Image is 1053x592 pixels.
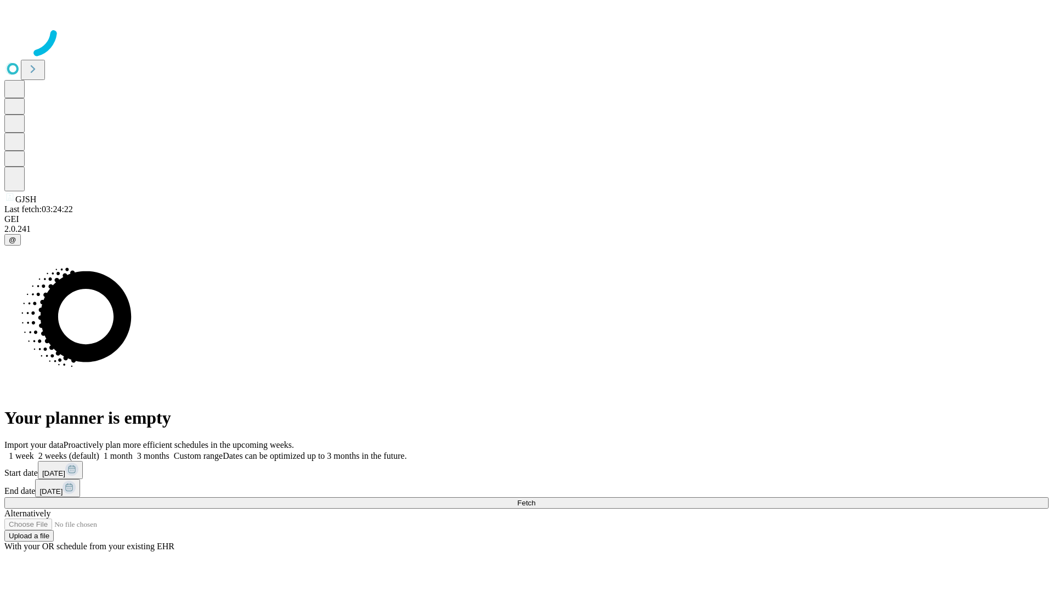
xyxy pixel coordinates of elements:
[4,234,21,246] button: @
[4,408,1049,428] h1: Your planner is empty
[4,224,1049,234] div: 2.0.241
[38,451,99,460] span: 2 weeks (default)
[4,214,1049,224] div: GEI
[137,451,169,460] span: 3 months
[39,487,63,496] span: [DATE]
[4,497,1049,509] button: Fetch
[64,440,294,449] span: Proactively plan more efficient schedules in the upcoming weeks.
[223,451,406,460] span: Dates can be optimized up to 3 months in the future.
[4,204,73,214] span: Last fetch: 03:24:22
[517,499,535,507] span: Fetch
[35,479,80,497] button: [DATE]
[4,530,54,542] button: Upload a file
[9,451,34,460] span: 1 week
[38,461,83,479] button: [DATE]
[42,469,65,477] span: [DATE]
[4,461,1049,479] div: Start date
[4,542,174,551] span: With your OR schedule from your existing EHR
[4,440,64,449] span: Import your data
[9,236,16,244] span: @
[104,451,133,460] span: 1 month
[4,479,1049,497] div: End date
[4,509,50,518] span: Alternatively
[15,195,36,204] span: GJSH
[174,451,223,460] span: Custom range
